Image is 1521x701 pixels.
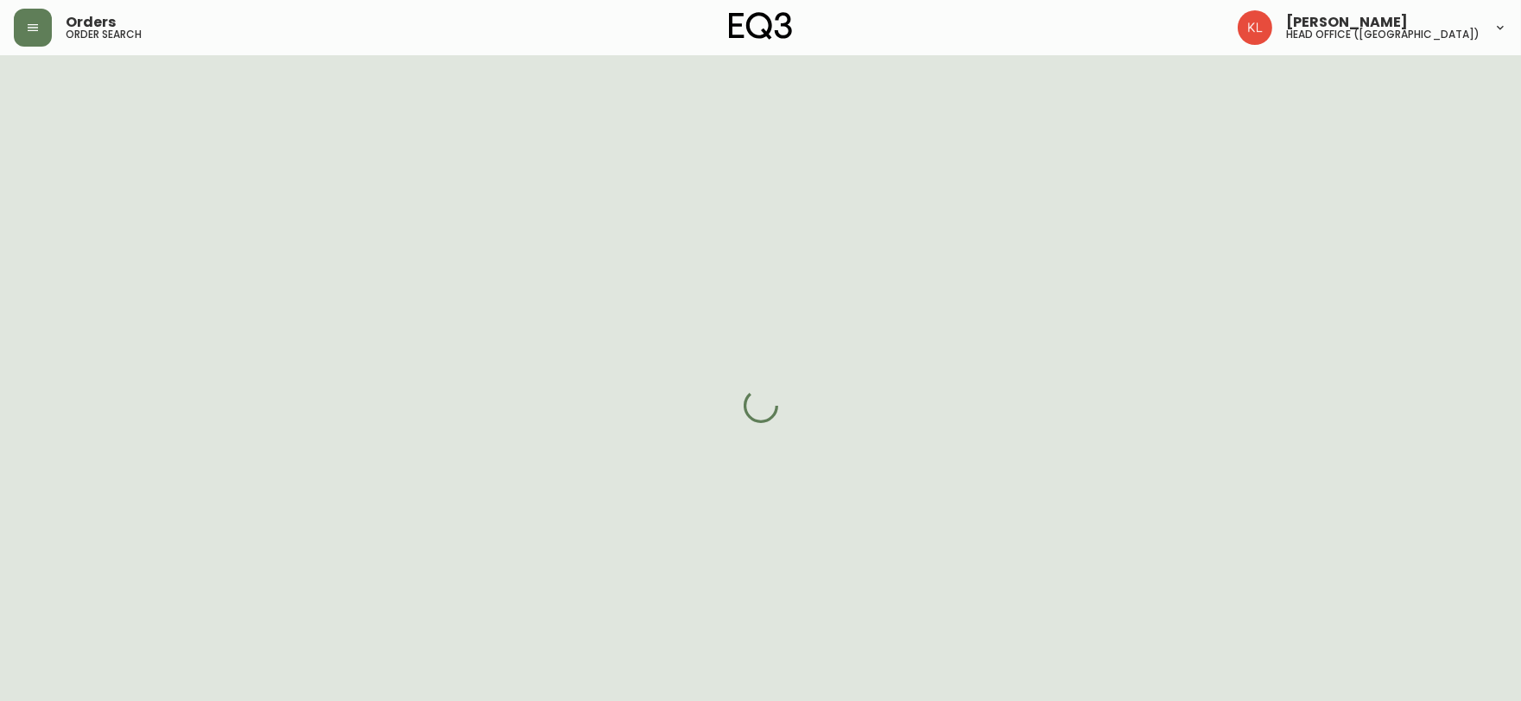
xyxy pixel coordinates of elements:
img: 2c0c8aa7421344cf0398c7f872b772b5 [1238,10,1272,45]
h5: order search [66,29,142,40]
img: logo [729,12,793,40]
span: [PERSON_NAME] [1286,16,1408,29]
span: Orders [66,16,116,29]
h5: head office ([GEOGRAPHIC_DATA]) [1286,29,1480,40]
